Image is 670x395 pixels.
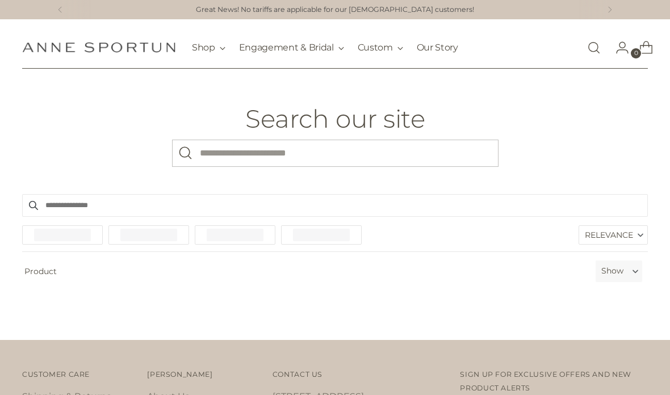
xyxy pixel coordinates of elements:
[196,5,474,15] a: Great News! No tariffs are applicable for our [DEMOGRAPHIC_DATA] customers!
[579,226,647,244] label: Relevance
[417,35,458,60] a: Our Story
[358,35,403,60] button: Custom
[585,226,633,244] span: Relevance
[22,42,175,53] a: Anne Sportun Fine Jewellery
[631,48,641,58] span: 0
[147,370,212,379] span: [PERSON_NAME]
[239,35,344,60] button: Engagement & Bridal
[460,370,631,392] span: Sign up for exclusive offers and new product alerts
[630,36,653,59] a: Open cart modal
[273,370,323,379] span: Contact Us
[601,265,623,277] label: Show
[22,370,90,379] span: Customer Care
[192,35,225,60] button: Shop
[22,194,648,217] input: Search products
[18,260,591,282] span: Product
[606,36,629,59] a: Go to the account page
[245,105,425,132] h1: Search our site
[583,36,605,59] a: Open search modal
[172,140,199,167] button: Search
